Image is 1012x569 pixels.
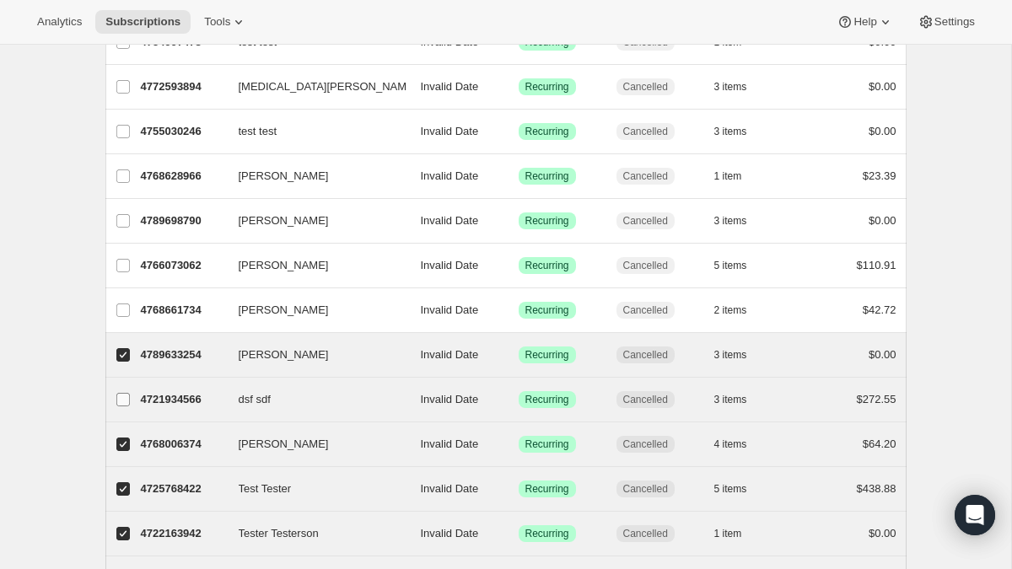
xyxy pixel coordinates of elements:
[141,388,896,411] div: 4721934566dsf sdfInvalid DateSuccessRecurringCancelled3 items$272.55
[141,75,896,99] div: 4772593894[MEDICAL_DATA][PERSON_NAME]Invalid DateSuccessRecurringCancelled3 items$0.00
[869,214,896,227] span: $0.00
[229,431,397,458] button: [PERSON_NAME]
[714,348,747,362] span: 3 items
[826,10,903,34] button: Help
[239,168,329,185] span: [PERSON_NAME]
[623,482,668,496] span: Cancelled
[623,348,668,362] span: Cancelled
[421,348,479,361] span: Invalid Date
[141,212,225,229] p: 4789698790
[229,520,397,547] button: Tester Testerson
[421,214,479,227] span: Invalid Date
[863,303,896,316] span: $42.72
[239,302,329,319] span: [PERSON_NAME]
[239,123,277,140] span: test test
[714,214,747,228] span: 3 items
[869,348,896,361] span: $0.00
[141,298,896,322] div: 4768661734[PERSON_NAME]Invalid DateSuccessRecurringCancelled2 items$42.72
[869,527,896,539] span: $0.00
[955,495,995,535] div: Open Intercom Messenger
[857,393,896,405] span: $272.55
[239,525,319,542] span: Tester Testerson
[525,527,569,540] span: Recurring
[623,303,668,317] span: Cancelled
[141,343,896,367] div: 4789633254[PERSON_NAME]Invalid DateSuccessRecurringCancelled3 items$0.00
[863,169,896,182] span: $23.39
[525,169,569,183] span: Recurring
[421,259,479,271] span: Invalid Date
[204,15,230,29] span: Tools
[239,480,292,497] span: Test Tester
[141,477,896,501] div: 4725768422Test TesterInvalid DateSuccessRecurringCancelled5 items$438.88
[853,15,876,29] span: Help
[421,80,479,93] span: Invalid Date
[229,73,397,100] button: [MEDICAL_DATA][PERSON_NAME]
[525,393,569,406] span: Recurring
[239,436,329,453] span: [PERSON_NAME]
[525,80,569,94] span: Recurring
[141,522,896,545] div: 4722163942Tester TestersonInvalid DateSuccessRecurringCancelled1 item$0.00
[907,10,985,34] button: Settings
[141,391,225,408] p: 4721934566
[525,259,569,272] span: Recurring
[525,437,569,451] span: Recurring
[623,393,668,406] span: Cancelled
[623,169,668,183] span: Cancelled
[623,437,668,451] span: Cancelled
[714,209,766,233] button: 3 items
[141,302,225,319] p: 4768661734
[714,303,747,317] span: 2 items
[863,437,896,450] span: $64.20
[421,393,479,405] span: Invalid Date
[37,15,82,29] span: Analytics
[229,252,397,279] button: [PERSON_NAME]
[525,214,569,228] span: Recurring
[714,75,766,99] button: 3 items
[714,482,747,496] span: 5 items
[714,393,747,406] span: 3 items
[934,15,975,29] span: Settings
[714,437,747,451] span: 4 items
[714,120,766,143] button: 3 items
[141,123,225,140] p: 4755030246
[141,78,225,95] p: 4772593894
[714,298,766,322] button: 2 items
[869,80,896,93] span: $0.00
[857,259,896,271] span: $110.91
[229,341,397,368] button: [PERSON_NAME]
[421,169,479,182] span: Invalid Date
[239,212,329,229] span: [PERSON_NAME]
[714,169,742,183] span: 1 item
[239,257,329,274] span: [PERSON_NAME]
[714,343,766,367] button: 3 items
[239,346,329,363] span: [PERSON_NAME]
[141,432,896,456] div: 4768006374[PERSON_NAME]Invalid DateSuccessRecurringCancelled4 items$64.20
[141,164,896,188] div: 4768628966[PERSON_NAME]Invalid DateSuccessRecurringCancelled1 item$23.39
[421,482,479,495] span: Invalid Date
[194,10,257,34] button: Tools
[623,125,668,138] span: Cancelled
[714,125,747,138] span: 3 items
[421,303,479,316] span: Invalid Date
[525,348,569,362] span: Recurring
[714,254,766,277] button: 5 items
[229,118,397,145] button: test test
[141,436,225,453] p: 4768006374
[239,78,417,95] span: [MEDICAL_DATA][PERSON_NAME]
[229,207,397,234] button: [PERSON_NAME]
[229,475,397,502] button: Test Tester
[141,480,225,497] p: 4725768422
[141,209,896,233] div: 4789698790[PERSON_NAME]Invalid DateSuccessRecurringCancelled3 items$0.00
[525,303,569,317] span: Recurring
[623,527,668,540] span: Cancelled
[105,15,180,29] span: Subscriptions
[714,388,766,411] button: 3 items
[229,386,397,413] button: dsf sdf
[525,482,569,496] span: Recurring
[421,437,479,450] span: Invalid Date
[141,168,225,185] p: 4768628966
[869,125,896,137] span: $0.00
[714,522,761,545] button: 1 item
[623,214,668,228] span: Cancelled
[229,297,397,324] button: [PERSON_NAME]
